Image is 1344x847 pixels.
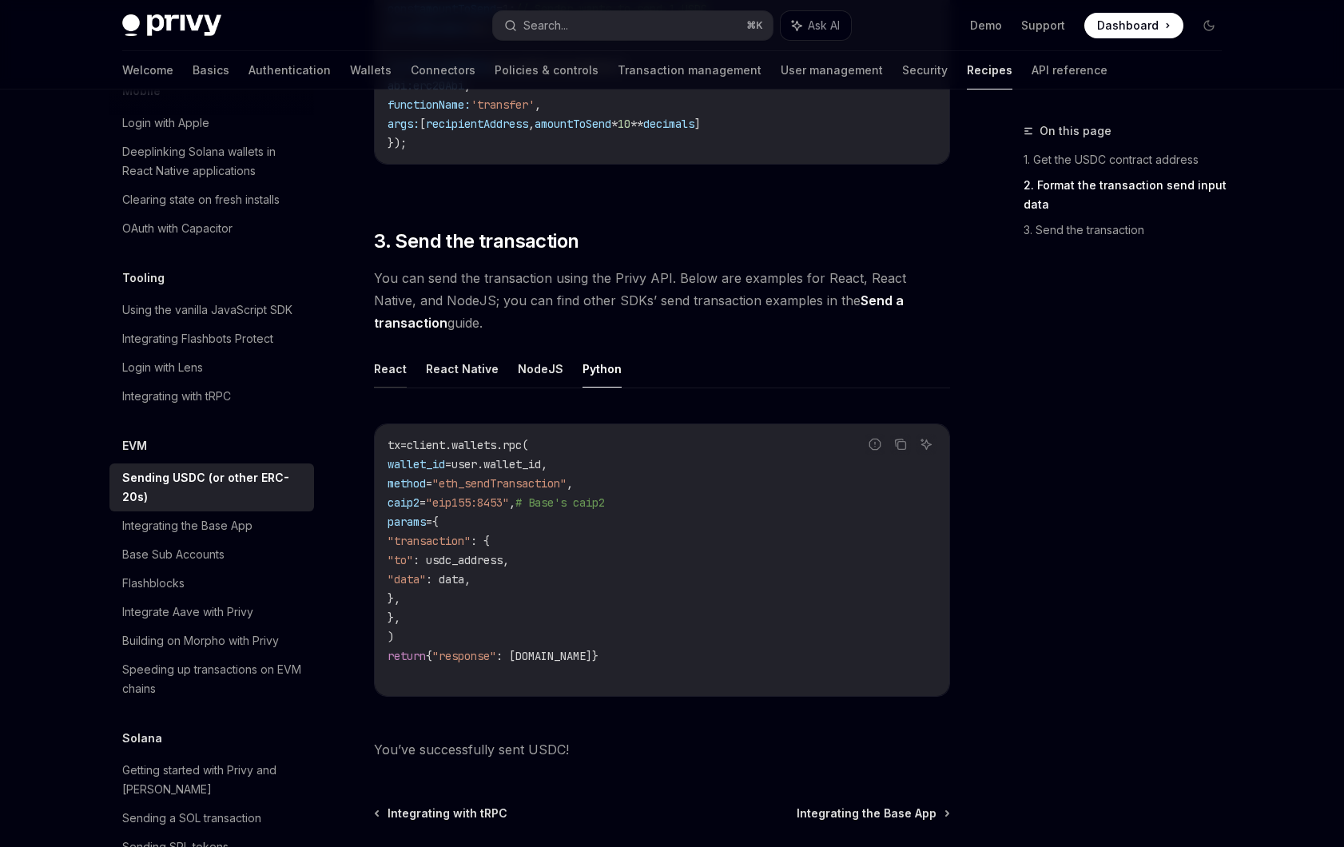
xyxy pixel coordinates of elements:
[495,51,598,89] a: Policies & controls
[109,804,314,833] a: Sending a SOL transaction
[567,476,573,491] span: ,
[618,117,630,131] span: 10
[122,729,162,748] h5: Solana
[528,117,535,131] span: ,
[426,495,509,510] span: "eip155:8453"
[493,11,773,40] button: Search...⌘K
[109,655,314,703] a: Speeding up transactions on EVM chains
[426,350,499,388] button: React Native
[109,756,314,804] a: Getting started with Privy and [PERSON_NAME]
[426,117,528,131] span: recipientAddress
[1021,18,1065,34] a: Support
[388,438,400,452] span: tx
[916,434,936,455] button: Ask AI
[1097,18,1159,34] span: Dashboard
[388,649,426,663] span: return
[426,476,432,491] span: =
[865,434,885,455] button: Report incorrect code
[109,137,314,185] a: Deeplinking Solana wallets in React Native applications
[902,51,948,89] a: Security
[413,553,509,567] span: : usdc_address,
[797,805,948,821] a: Integrating the Base App
[122,268,165,288] h5: Tooling
[388,630,394,644] span: )
[109,382,314,411] a: Integrating with tRPC
[1024,147,1235,173] a: 1. Get the USDC contract address
[109,296,314,324] a: Using the vanilla JavaScript SDK
[122,142,304,181] div: Deeplinking Solana wallets in React Native applications
[122,516,252,535] div: Integrating the Base App
[1032,51,1107,89] a: API reference
[388,515,426,529] span: params
[618,51,761,89] a: Transaction management
[388,805,507,821] span: Integrating with tRPC
[109,598,314,626] a: Integrate Aave with Privy
[122,761,304,799] div: Getting started with Privy and [PERSON_NAME]
[781,51,883,89] a: User management
[432,476,567,491] span: "eth_sendTransaction"
[122,468,304,507] div: Sending USDC (or other ERC-20s)
[515,495,605,510] span: # Base's caip2
[122,809,261,828] div: Sending a SOL transaction
[388,553,413,567] span: "to"
[122,631,279,650] div: Building on Morpho with Privy
[496,649,598,663] span: : [DOMAIN_NAME]}
[411,51,475,89] a: Connectors
[426,515,432,529] span: =
[122,574,185,593] div: Flashblocks
[890,434,911,455] button: Copy the contents from the code block
[122,190,280,209] div: Clearing state on fresh installs
[122,387,231,406] div: Integrating with tRPC
[388,476,426,491] span: method
[643,117,694,131] span: decimals
[109,463,314,511] a: Sending USDC (or other ERC-20s)
[109,353,314,382] a: Login with Lens
[109,214,314,243] a: OAuth with Capacitor
[122,300,292,320] div: Using the vanilla JavaScript SDK
[451,457,547,471] span: user.wallet_id,
[122,14,221,37] img: dark logo
[388,572,426,587] span: "data"
[471,534,490,548] span: : {
[970,18,1002,34] a: Demo
[445,457,451,471] span: =
[122,660,304,698] div: Speeding up transactions on EVM chains
[388,591,400,606] span: },
[781,11,851,40] button: Ask AI
[388,610,400,625] span: },
[808,18,840,34] span: Ask AI
[420,495,426,510] span: =
[1024,173,1235,217] a: 2. Format the transaction send input data
[407,438,528,452] span: client.wallets.rpc(
[797,805,936,821] span: Integrating the Base App
[122,51,173,89] a: Welcome
[109,185,314,214] a: Clearing state on fresh installs
[400,438,407,452] span: =
[388,136,407,150] span: });
[109,569,314,598] a: Flashblocks
[109,540,314,569] a: Base Sub Accounts
[109,109,314,137] a: Login with Apple
[1024,217,1235,243] a: 3. Send the transaction
[1084,13,1183,38] a: Dashboard
[471,97,535,112] span: 'transfer'
[388,117,420,131] span: args:
[109,324,314,353] a: Integrating Flashbots Protect
[122,436,147,455] h5: EVM
[374,350,407,388] button: React
[967,51,1012,89] a: Recipes
[122,602,253,622] div: Integrate Aave with Privy
[535,117,611,131] span: amountToSend
[109,626,314,655] a: Building on Morpho with Privy
[388,534,471,548] span: "transaction"
[583,350,622,388] button: Python
[426,572,471,587] span: : data,
[122,113,209,133] div: Login with Apple
[122,219,233,238] div: OAuth with Capacitor
[1040,121,1111,141] span: On this page
[374,229,579,254] span: 3. Send the transaction
[122,358,203,377] div: Login with Lens
[694,117,701,131] span: ]
[518,350,563,388] button: NodeJS
[122,545,225,564] div: Base Sub Accounts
